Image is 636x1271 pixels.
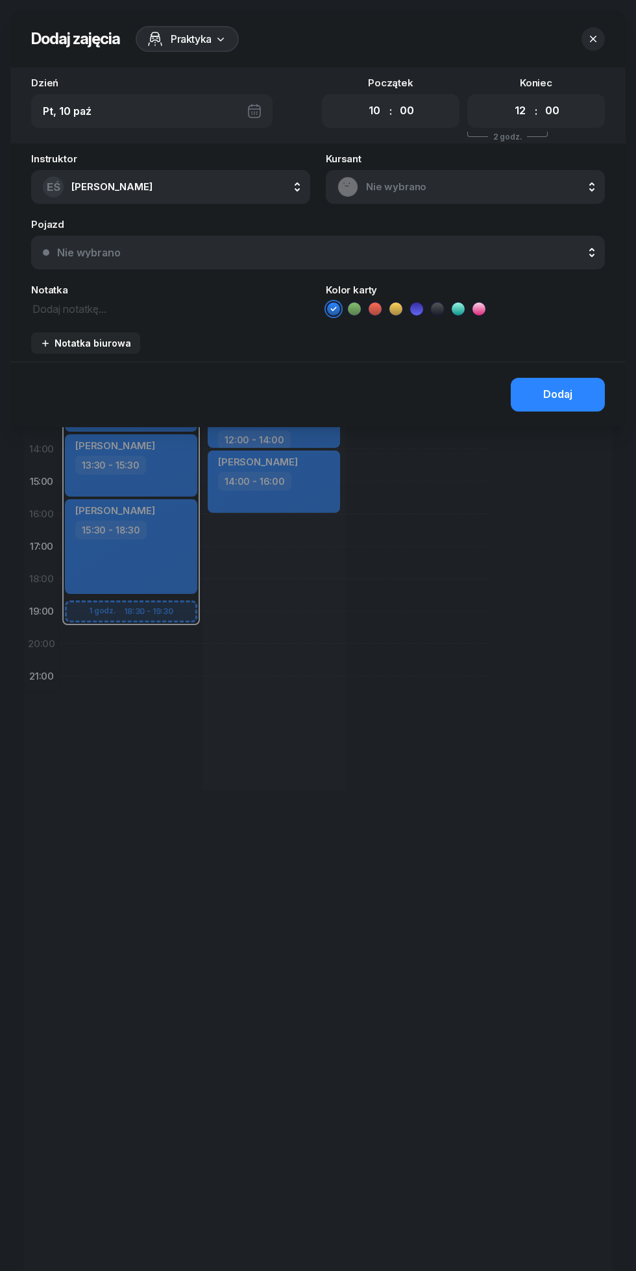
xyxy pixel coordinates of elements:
div: Dodaj [543,386,572,403]
span: [PERSON_NAME] [71,180,153,193]
h2: Dodaj zajęcia [31,29,120,49]
button: Notatka biurowa [31,332,140,354]
div: Notatka biurowa [40,338,131,349]
button: Nie wybrano [31,236,605,269]
button: EŚ[PERSON_NAME] [31,170,310,204]
div: Nie wybrano [57,247,121,258]
span: Praktyka [171,31,212,47]
span: Nie wybrano [366,179,593,195]
div: : [389,103,392,119]
span: EŚ [47,182,60,193]
button: Dodaj [511,378,605,412]
div: : [535,103,537,119]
